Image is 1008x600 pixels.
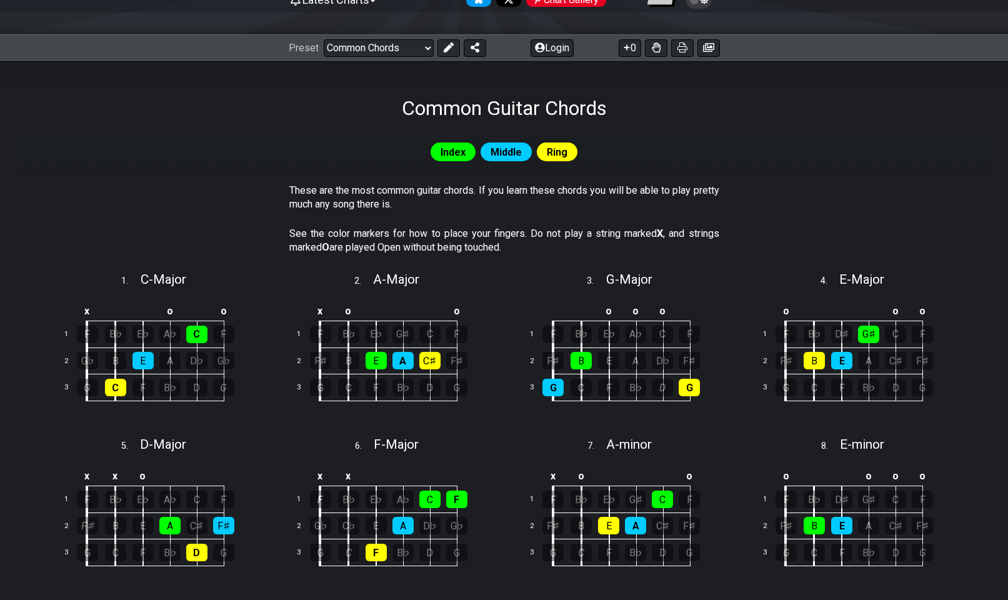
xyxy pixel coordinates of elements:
td: x [73,301,102,321]
button: Create image [697,39,720,57]
td: x [306,301,335,321]
td: 2 [290,347,320,374]
td: o [909,301,936,321]
td: 1 [57,321,87,348]
div: D [885,379,906,396]
span: Preset [289,42,319,54]
div: E♭ [366,326,387,343]
h1: Common Guitar Chords [402,96,607,120]
div: C [652,491,673,508]
div: C♯ [652,517,673,534]
div: G♭ [213,352,234,369]
td: x [73,466,102,486]
div: F♯ [679,352,700,369]
div: F [77,326,98,343]
div: G♯ [625,491,646,508]
div: G [776,544,797,561]
td: 2 [57,347,87,374]
div: E♭ [598,326,619,343]
div: B♭ [159,379,181,396]
td: o [334,301,362,321]
div: G [446,544,467,561]
div: F [132,379,154,396]
td: 3 [290,374,320,401]
td: 3 [290,539,320,566]
span: E - minor [840,437,884,452]
div: F [310,491,331,508]
td: 1 [522,486,552,513]
div: E [132,517,154,534]
td: x [334,466,362,486]
div: E [831,517,852,534]
div: B♭ [105,491,126,508]
button: 0 [619,39,641,57]
div: E [598,352,619,369]
div: C♯ [419,352,441,369]
div: F [679,326,700,343]
td: 2 [756,512,786,539]
span: 3 . [587,274,606,288]
div: F [912,491,933,508]
div: F♯ [77,517,98,534]
td: x [306,466,335,486]
span: A - Major [373,272,419,287]
td: 2 [522,512,552,539]
button: Print [671,39,694,57]
div: G♭ [310,517,331,534]
div: D [652,544,673,561]
div: B♭ [159,544,181,561]
div: B♭ [392,379,414,396]
button: Edit Preset [437,39,460,57]
div: B♭ [858,379,879,396]
div: G [310,379,331,396]
div: A [159,352,181,369]
span: C - Major [141,272,186,287]
div: G [213,379,234,396]
div: C [804,544,825,561]
div: D♯ [831,491,852,508]
div: F♯ [542,517,564,534]
div: F [213,491,234,508]
div: C [419,326,441,343]
div: C♯ [885,352,906,369]
div: F [912,326,933,343]
div: B♭ [804,326,825,343]
div: F [542,491,564,508]
div: F [831,544,852,561]
div: A [858,517,879,534]
div: C [804,379,825,396]
div: G [77,379,98,396]
div: E♭ [132,326,154,343]
div: C [338,544,359,561]
td: o [676,466,703,486]
div: C [419,491,441,508]
div: G [912,379,933,396]
div: F [446,326,467,343]
div: D [652,379,673,396]
div: E♭ [366,491,387,508]
div: C [885,491,906,508]
span: 1 . [121,274,140,288]
div: B [804,517,825,534]
strong: X [657,227,663,239]
div: D♭ [419,517,441,534]
div: F [679,491,700,508]
div: B [105,517,126,534]
button: Toggle Dexterity for all fretkits [645,39,667,57]
div: B♭ [625,544,646,561]
div: F [598,544,619,561]
div: F [446,491,467,508]
div: C♯ [186,517,207,534]
strong: O [322,241,329,253]
div: G♯ [858,491,879,508]
button: Share Preset [464,39,486,57]
td: o [882,301,909,321]
div: G♭ [77,352,98,369]
div: G♯ [858,326,879,343]
div: G [912,544,933,561]
td: 3 [756,539,786,566]
div: C [652,326,673,343]
div: F [77,491,98,508]
div: G [542,379,564,396]
div: B [338,352,359,369]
